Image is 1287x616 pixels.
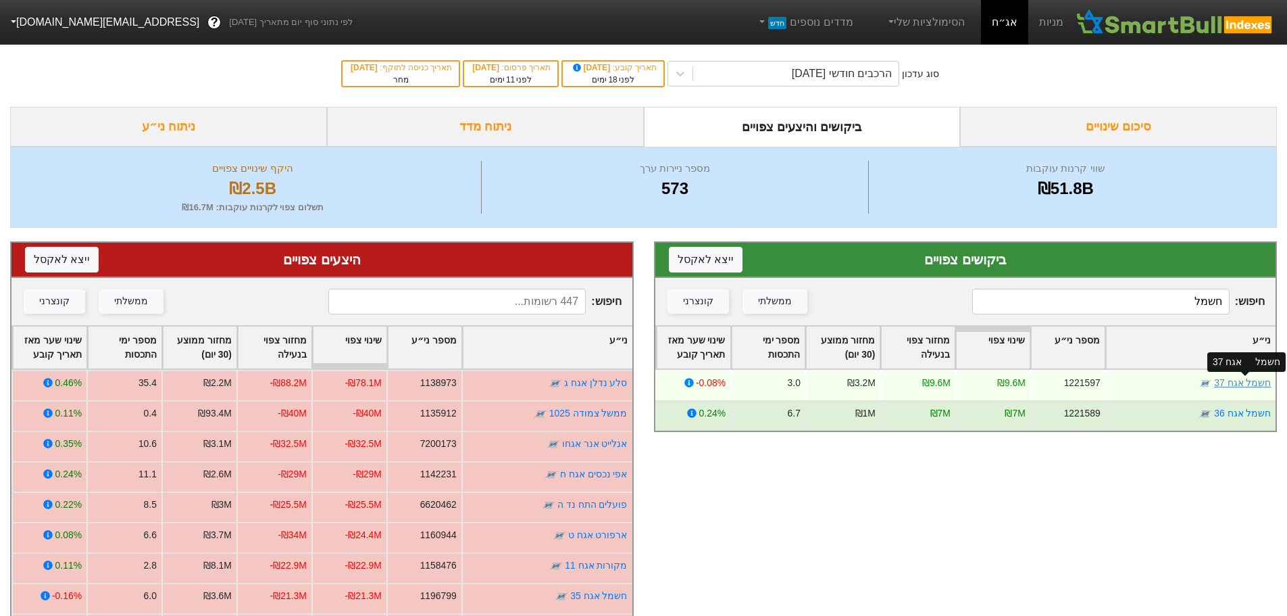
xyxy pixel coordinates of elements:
div: 10.6 [138,437,157,451]
div: 1221597 [1063,376,1100,390]
button: ייצא לאקסל [25,247,99,273]
div: ₪7M [930,406,950,421]
div: קונצרני [683,294,713,309]
div: -₪22.9M [345,559,382,573]
div: -₪78.1M [345,376,382,390]
div: 1135912 [420,406,457,421]
button: ייצא לאקסל [669,247,742,273]
button: קונצרני [667,289,729,314]
div: 1196799 [420,589,457,603]
div: Toggle SortBy [956,327,1030,369]
div: Toggle SortBy [657,327,730,369]
div: הרכבים חודשי [DATE] [792,66,892,82]
div: Toggle SortBy [463,327,632,369]
div: ₪8.1M [203,559,232,573]
div: 0.22% [55,498,82,512]
div: -₪22.9M [270,559,307,573]
div: מספר ניירות ערך [485,161,864,176]
div: -₪21.3M [345,589,382,603]
div: -0.16% [52,589,82,603]
div: 35.4 [138,376,157,390]
img: tase link [547,437,560,451]
span: מחר [393,75,409,85]
span: ? [211,14,218,32]
img: tase link [553,529,566,542]
img: tase link [545,468,558,481]
div: ניתוח ני״ע [10,107,327,147]
div: 6620462 [420,498,457,512]
div: קונצרני [39,294,70,309]
div: 0.4 [144,406,157,421]
div: 2.8 [144,559,157,573]
div: -0.08% [695,376,725,390]
div: היצעים צפויים [25,250,619,270]
a: אפי נכסים אגח ח [560,469,628,479]
div: -₪40M [278,406,307,421]
div: ₪3.2M [847,376,875,390]
a: הסימולציות שלי [880,9,971,36]
div: 11.1 [138,467,157,481]
div: -₪21.3M [270,589,307,603]
a: מקורות אגח 11 [565,560,627,571]
div: Toggle SortBy [88,327,161,369]
div: תשלום צפוי לקרנות עוקבות : ₪16.7M [28,201,478,214]
div: ביקושים והיצעים צפויים [644,107,961,147]
div: 1158476 [420,559,457,573]
span: [DATE] [571,63,613,72]
div: Toggle SortBy [806,327,880,369]
span: חדש [768,17,786,29]
div: Toggle SortBy [388,327,461,369]
div: 0.11% [55,559,82,573]
div: 6.0 [144,589,157,603]
div: Toggle SortBy [1031,327,1105,369]
div: תאריך פרסום : [471,62,551,74]
div: ₪2.5B [28,176,478,201]
div: 573 [485,176,864,201]
div: ₪3.6M [203,589,232,603]
a: חשמל אגח 36 [1214,408,1271,419]
div: 1138973 [420,376,457,390]
a: ממשל צמודה 1025 [549,408,628,419]
div: לפני ימים [570,74,657,86]
div: ₪3.1M [203,437,232,451]
div: 0.24% [699,406,725,421]
a: חשמל אגח 37 [1214,377,1271,388]
div: סוג עדכון [902,67,939,81]
div: -₪29M [353,467,382,481]
span: 18 [608,75,617,85]
div: שווי קרנות עוקבות [872,161,1259,176]
div: -₪25.5M [345,498,382,512]
div: -₪32.5M [345,437,382,451]
img: tase link [1198,407,1212,421]
div: Toggle SortBy [163,327,236,369]
a: חשמל אגח 35 [570,590,627,601]
div: 6.7 [787,406,800,421]
img: tase link [534,407,547,421]
div: -₪25.5M [270,498,307,512]
img: tase link [1198,377,1212,390]
a: פועלים התח נד ה [557,499,628,510]
div: ביקושים צפויים [669,250,1263,270]
div: 1142231 [420,467,457,481]
div: -₪40M [353,406,382,421]
div: ממשלתי [114,294,148,309]
div: 7200173 [420,437,457,451]
div: 0.24% [55,467,82,481]
div: ₪1M [855,406,875,421]
span: חיפוש : [328,289,621,314]
div: ₪51.8B [872,176,1259,201]
div: Toggle SortBy [1106,327,1276,369]
span: 11 [506,75,515,85]
div: תאריך כניסה לתוקף : [349,62,452,74]
div: ₪2.6M [203,467,232,481]
div: -₪32.5M [270,437,307,451]
a: סלע נדלן אגח ג [564,377,628,388]
div: Toggle SortBy [238,327,311,369]
button: קונצרני [24,289,85,314]
div: 0.46% [55,376,82,390]
img: tase link [542,498,555,512]
img: tase link [555,590,568,603]
div: סיכום שינויים [960,107,1277,147]
div: לפני ימים [471,74,551,86]
div: ₪93.4M [198,406,232,421]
